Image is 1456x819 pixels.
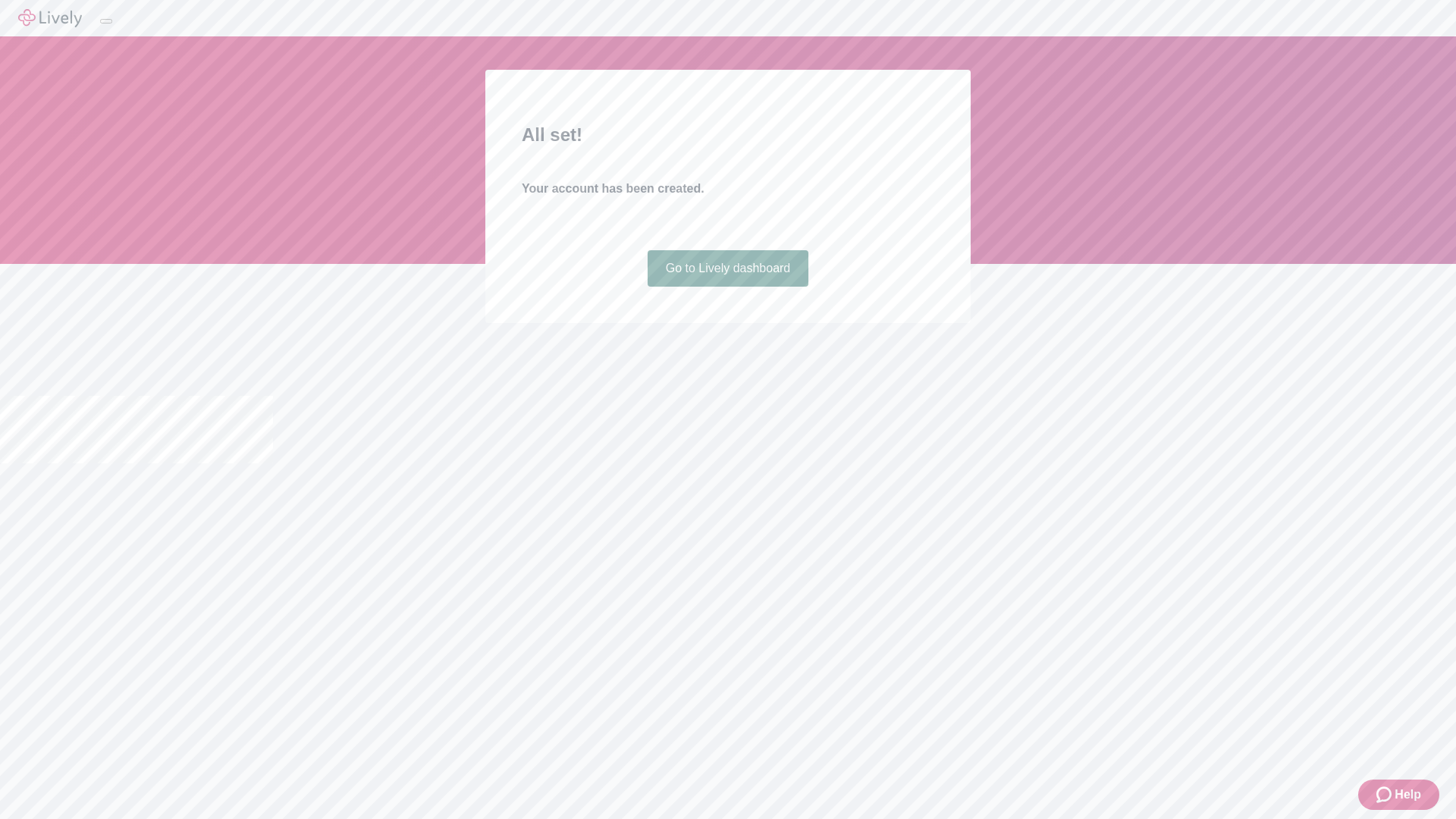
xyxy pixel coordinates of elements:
[1395,786,1421,804] span: Help
[648,250,809,287] a: Go to Lively dashboard
[522,121,934,149] h2: All set!
[1358,780,1439,810] button: Zendesk support iconHelp
[100,19,112,24] button: Log out
[1376,786,1395,804] svg: Zendesk support icon
[522,180,934,198] h4: Your account has been created.
[18,9,82,27] img: Lively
